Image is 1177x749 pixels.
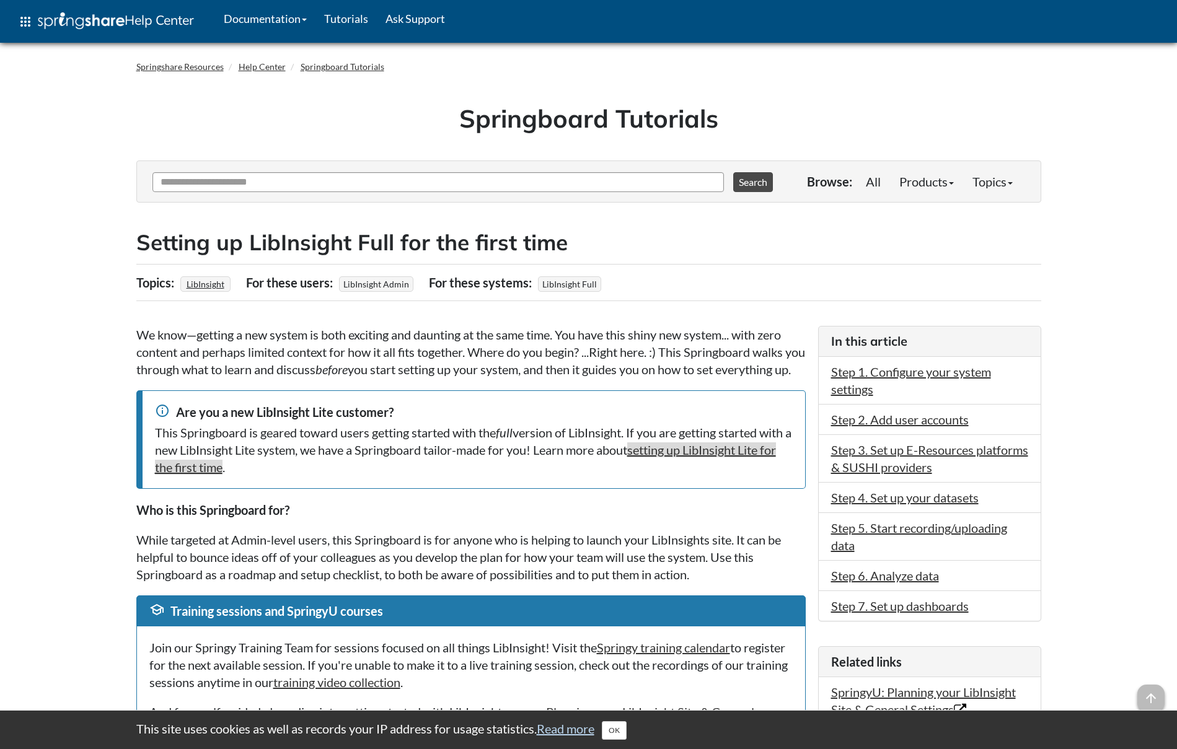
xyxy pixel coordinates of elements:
a: Help Center [239,61,286,72]
span: LibInsight Full [538,276,601,292]
em: full [496,425,513,440]
p: We know—getting a new system is both exciting and daunting at the same time. You have this shiny ... [136,326,806,378]
a: Step 7. Set up dashboards [831,598,969,613]
span: Training sessions and SpringyU courses [170,603,383,618]
a: SpringyU: Planning your LibInsight Site & General Settings [831,685,1016,717]
a: Documentation [215,3,315,34]
a: Topics [963,169,1022,194]
div: Are you a new LibInsight Lite customer? [155,403,793,421]
a: Springy training calendar [597,640,730,655]
h1: Springboard Tutorials [146,101,1032,136]
p: While targeted at Admin-level users, this Springboard is for anyone who is helping to launch your... [136,531,806,583]
div: This site uses cookies as well as records your IP address for usage statistics. [124,720,1054,740]
strong: Who is this Springboard for? [136,502,289,517]
span: school [149,602,164,617]
a: Ask Support [377,3,454,34]
h3: In this article [831,333,1028,350]
h2: Setting up LibInsight Full for the first time [136,227,1041,258]
a: arrow_upward [1137,686,1165,701]
a: LibInsight [185,275,226,293]
div: For these systems: [429,271,535,294]
p: Browse: [807,173,852,190]
div: For these users: [246,271,336,294]
span: LibInsight Admin [339,276,413,292]
a: Read more [537,721,594,736]
span: info [155,403,170,418]
a: Tutorials [315,3,377,34]
div: Topics: [136,271,177,294]
span: apps [18,14,33,29]
span: Related links [831,654,902,669]
a: All [857,169,890,194]
a: Step 2. Add user accounts [831,412,969,427]
p: And for a self-guided, deep dive into getting started with LibInsight, see our SpringyU course! [149,703,793,738]
button: Close [602,721,627,740]
a: Step 1. Configure your system settings [831,364,991,396]
a: Step 6. Analyze data [831,568,939,583]
a: Step 3. Set up E-Resources platforms & SUSHI providers [831,442,1028,475]
span: Help Center [125,12,194,28]
p: Join our Springy Training Team for sessions focused on all things LibInsight! Visit the to regist... [149,639,793,691]
a: Step 5. Start recording/uploading data [831,520,1007,553]
a: training video collection [273,675,400,690]
div: This Springboard is geared toward users getting started with the version of LibInsight. If you ar... [155,424,793,476]
a: Springboard Tutorials [301,61,384,72]
a: Products [890,169,963,194]
button: Search [733,172,773,192]
img: Springshare [38,12,125,29]
a: apps Help Center [9,3,203,40]
a: Step 4. Set up your datasets [831,490,979,505]
span: arrow_upward [1137,685,1165,712]
em: before [315,362,348,377]
a: Springshare Resources [136,61,224,72]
